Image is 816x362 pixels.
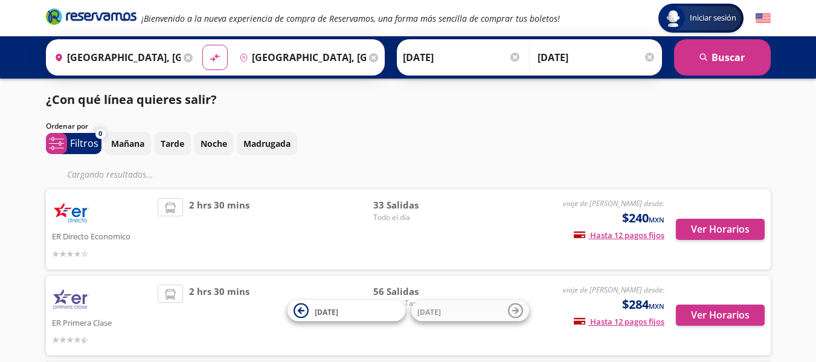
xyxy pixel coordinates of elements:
span: 2 hrs 30 mins [189,198,249,260]
span: Hasta 12 pagos fijos [574,230,664,241]
span: $284 [622,296,664,314]
button: [DATE] [411,300,529,322]
p: ¿Con qué línea quieres salir? [46,91,217,109]
span: Iniciar sesión [685,12,741,24]
small: MXN [649,302,664,311]
p: Tarde [161,137,184,150]
img: ER Primera Clase [52,285,91,315]
img: ER Directo Economico [52,198,91,228]
button: Madrugada [237,132,297,155]
em: viaje de [PERSON_NAME] desde: [563,285,664,295]
button: Tarde [154,132,191,155]
input: Opcional [538,42,656,73]
small: MXN [649,215,664,224]
p: ER Directo Economico [52,228,152,243]
span: 56 Salidas [373,285,458,299]
p: Noche [201,137,227,150]
i: Brand Logo [46,7,137,25]
span: Todo el día [373,212,458,223]
em: Cargando resultados ... [67,169,153,180]
span: 0 [98,129,102,139]
p: ER Primera Clase [52,315,152,329]
a: Brand Logo [46,7,137,29]
p: Filtros [70,136,98,150]
button: Ver Horarios [676,219,765,240]
em: ¡Bienvenido a la nueva experiencia de compra de Reservamos, una forma más sencilla de comprar tus... [141,13,560,24]
span: 33 Salidas [373,198,458,212]
input: Buscar Origen [50,42,181,73]
button: Buscar [674,39,771,76]
button: Noche [194,132,234,155]
button: Ver Horarios [676,305,765,326]
button: 0Filtros [46,133,101,154]
span: $240 [622,209,664,227]
span: [DATE] [417,306,441,317]
button: Mañana [104,132,151,155]
span: 2 hrs 30 mins [189,285,249,347]
span: Mañana, Tarde y Noche [373,298,458,309]
span: Hasta 12 pagos fijos [574,316,664,327]
em: viaje de [PERSON_NAME] desde: [563,198,664,208]
input: Buscar Destino [234,42,366,73]
input: Elegir Fecha [403,42,521,73]
p: Ordenar por [46,121,88,132]
span: [DATE] [315,306,338,317]
button: [DATE] [288,300,405,322]
p: Mañana [111,137,144,150]
p: Madrugada [243,137,291,150]
button: English [756,11,771,26]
